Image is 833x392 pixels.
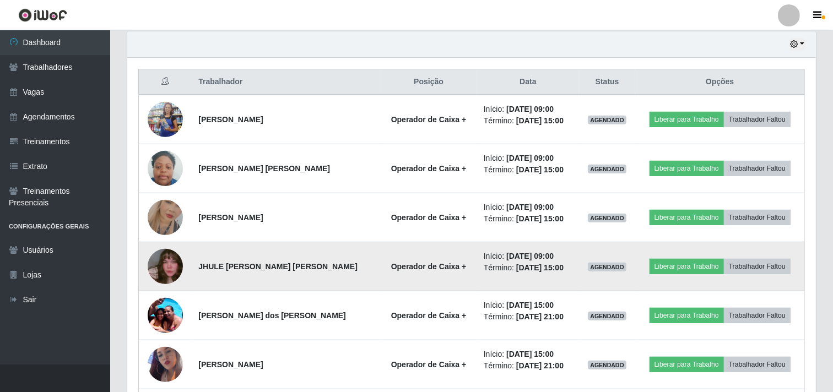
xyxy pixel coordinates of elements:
span: AGENDADO [588,214,626,222]
button: Liberar para Trabalho [650,308,724,323]
time: [DATE] 21:00 [516,361,564,370]
strong: Operador de Caixa + [391,311,467,320]
li: Início: [484,251,572,262]
time: [DATE] 15:00 [516,165,564,174]
strong: JHULE [PERSON_NAME] [PERSON_NAME] [198,262,358,271]
time: [DATE] 09:00 [506,252,554,260]
th: Posição [380,69,477,95]
button: Trabalhador Faltou [724,259,791,274]
time: [DATE] 15:00 [516,116,564,125]
span: AGENDADO [588,165,626,173]
time: [DATE] 09:00 [506,154,554,162]
time: [DATE] 09:00 [506,105,554,113]
li: Início: [484,202,572,213]
button: Liberar para Trabalho [650,357,724,372]
li: Término: [484,311,572,323]
strong: Operador de Caixa + [391,213,467,222]
span: AGENDADO [588,116,626,124]
img: 1709225632480.jpeg [148,145,183,192]
button: Trabalhador Faltou [724,210,791,225]
img: 1754938738059.jpeg [148,235,183,298]
time: [DATE] 09:00 [506,203,554,211]
img: CoreUI Logo [18,8,67,22]
strong: [PERSON_NAME] [198,360,263,369]
img: 1705104978239.jpeg [148,79,183,160]
strong: [PERSON_NAME] [198,213,263,222]
button: Trabalhador Faltou [724,357,791,372]
li: Término: [484,262,572,274]
strong: [PERSON_NAME] dos [PERSON_NAME] [198,311,346,320]
strong: [PERSON_NAME] [198,115,263,124]
th: Trabalhador [192,69,380,95]
th: Opções [635,69,804,95]
span: AGENDADO [588,361,626,369]
li: Início: [484,153,572,164]
button: Trabalhador Faltou [724,308,791,323]
li: Término: [484,115,572,127]
button: Liberar para Trabalho [650,161,724,176]
li: Término: [484,164,572,176]
th: Status [579,69,635,95]
button: Liberar para Trabalho [650,259,724,274]
strong: Operador de Caixa + [391,360,467,369]
img: 1757706107885.jpeg [148,292,183,339]
time: [DATE] 15:00 [506,301,554,309]
time: [DATE] 21:00 [516,312,564,321]
th: Data [477,69,579,95]
li: Início: [484,349,572,360]
button: Liberar para Trabalho [650,112,724,127]
li: Início: [484,104,572,115]
time: [DATE] 15:00 [506,350,554,358]
time: [DATE] 15:00 [516,214,564,223]
li: Término: [484,213,572,225]
span: AGENDADO [588,263,626,271]
li: Início: [484,300,572,311]
button: Trabalhador Faltou [724,161,791,176]
strong: Operador de Caixa + [391,262,467,271]
li: Término: [484,360,572,372]
button: Trabalhador Faltou [724,112,791,127]
strong: Operador de Caixa + [391,115,467,124]
time: [DATE] 15:00 [516,263,564,272]
button: Liberar para Trabalho [650,210,724,225]
span: AGENDADO [588,312,626,320]
strong: [PERSON_NAME] [PERSON_NAME] [198,164,330,173]
strong: Operador de Caixa + [391,164,467,173]
img: 1756495513119.jpeg [148,186,183,249]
